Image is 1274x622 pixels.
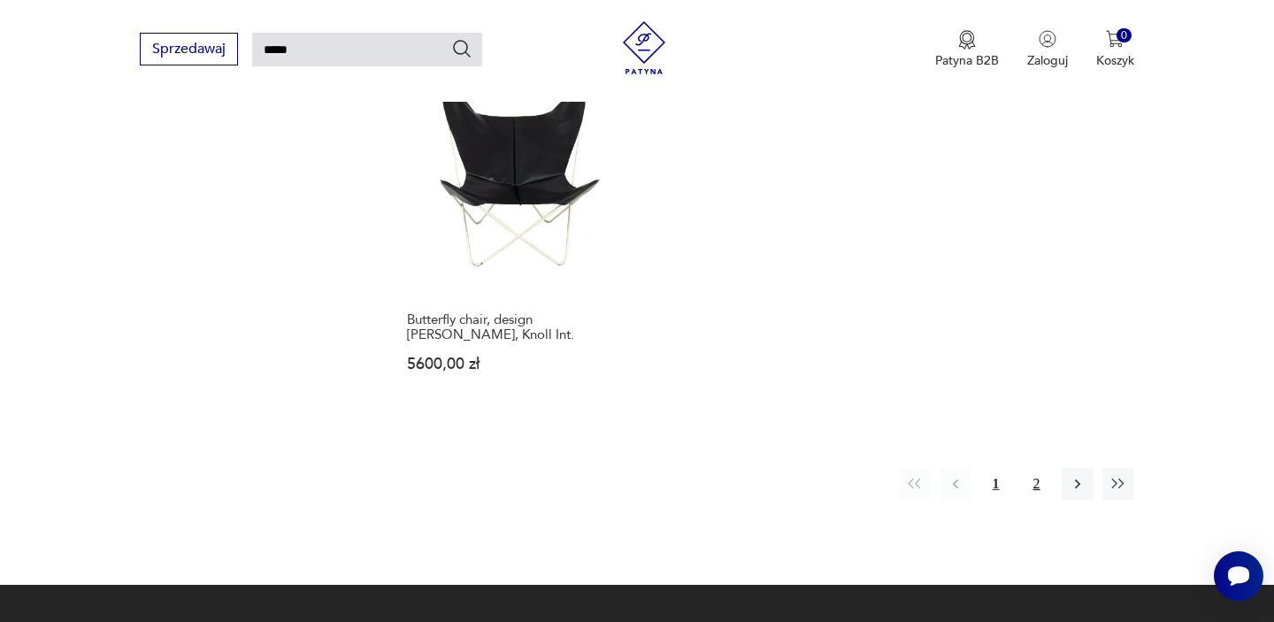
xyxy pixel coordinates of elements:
button: Patyna B2B [935,30,999,69]
a: Sprzedawaj [140,44,238,57]
p: 5600,00 zł [407,357,624,372]
img: Ikona medalu [958,30,976,50]
p: Patyna B2B [935,52,999,69]
iframe: Smartsupp widget button [1214,551,1263,601]
a: Ikona medaluPatyna B2B [935,30,999,69]
p: Koszyk [1096,52,1134,69]
button: 1 [980,468,1012,500]
h3: Butterfly chair, design [PERSON_NAME], Knoll Int. [407,312,624,342]
button: Szukaj [451,38,472,59]
p: Zaloguj [1027,52,1068,69]
img: Patyna - sklep z meblami i dekoracjami vintage [618,21,671,74]
button: 2 [1021,468,1053,500]
button: Sprzedawaj [140,33,238,65]
img: Ikona koszyka [1106,30,1124,48]
a: Butterfly chair, design Jorge Ferrari-Hardoy, Knoll Int.Butterfly chair, design [PERSON_NAME], Kn... [399,65,632,406]
div: 0 [1117,28,1132,43]
img: Ikonka użytkownika [1039,30,1056,48]
button: 0Koszyk [1096,30,1134,69]
button: Zaloguj [1027,30,1068,69]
